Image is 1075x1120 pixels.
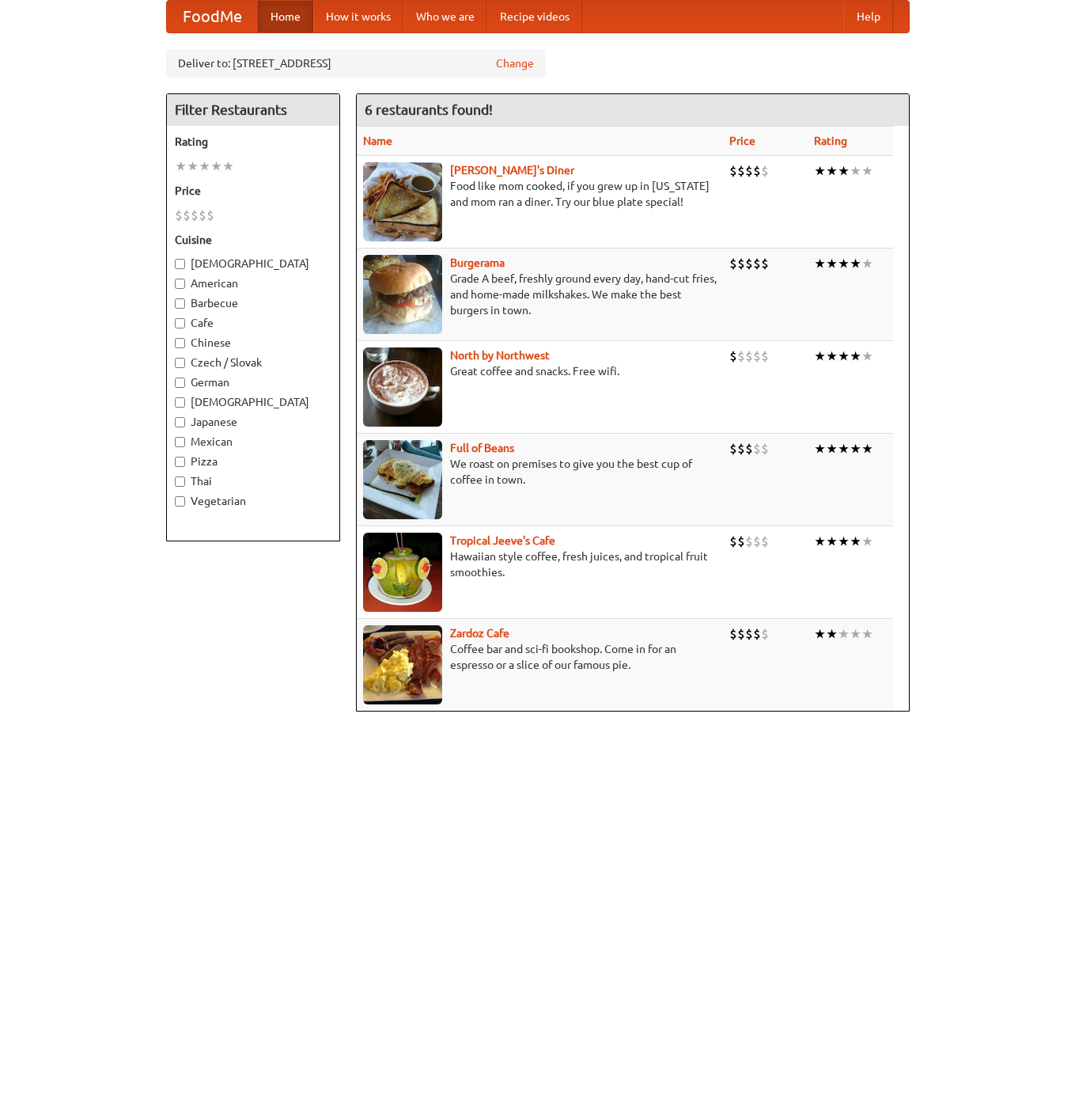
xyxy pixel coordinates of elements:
[199,158,210,175] li: ★
[175,437,185,447] input: Mexican
[313,1,403,32] a: How it works
[761,347,769,365] li: $
[838,255,850,272] li: ★
[737,533,745,550] li: $
[175,275,331,291] label: American
[175,232,331,248] h5: Cuisine
[206,207,214,224] li: $
[761,625,769,643] li: $
[814,347,826,365] li: ★
[850,440,861,457] li: ★
[363,162,442,241] img: sallys.jpg
[175,207,183,224] li: $
[737,255,745,272] li: $
[167,1,258,32] a: FoodMe
[175,183,331,199] h5: Price
[175,318,185,328] input: Cafe
[166,49,546,78] div: Deliver to: [STREET_ADDRESS]
[175,417,185,427] input: Japanese
[761,162,769,180] li: $
[737,162,745,180] li: $
[175,259,185,269] input: [DEMOGRAPHIC_DATA]
[363,440,442,519] img: beans.jpg
[729,255,737,272] li: $
[450,256,505,269] a: Burgerama
[363,347,442,427] img: north.jpg
[826,255,838,272] li: ★
[745,533,753,550] li: $
[258,1,313,32] a: Home
[861,162,873,180] li: ★
[745,162,753,180] li: $
[745,255,753,272] li: $
[729,347,737,365] li: $
[175,256,331,271] label: [DEMOGRAPHIC_DATA]
[745,347,753,365] li: $
[175,279,185,289] input: American
[175,134,331,150] h5: Rating
[363,456,717,488] p: We roast on premises to give you the best cup of coffee in town.
[450,534,555,547] b: Tropical Jeeve's Cafe
[450,627,509,640] a: Zardoz Cafe
[175,454,331,469] label: Pizza
[363,641,717,673] p: Coffee bar and sci-fi bookshop. Come in for an espresso or a slice of our famous pie.
[175,335,331,351] label: Chinese
[844,1,893,32] a: Help
[363,135,392,147] a: Name
[175,493,331,509] label: Vegetarian
[175,338,185,348] input: Chinese
[175,496,185,507] input: Vegetarian
[826,347,838,365] li: ★
[363,625,442,704] img: zardoz.jpg
[187,158,199,175] li: ★
[729,440,737,457] li: $
[753,347,761,365] li: $
[850,255,861,272] li: ★
[761,533,769,550] li: $
[737,440,745,457] li: $
[487,1,582,32] a: Recipe videos
[450,349,550,362] b: North by Northwest
[850,162,861,180] li: ★
[737,625,745,643] li: $
[814,440,826,457] li: ★
[167,94,339,126] h4: Filter Restaurants
[745,440,753,457] li: $
[363,271,717,318] p: Grade A beef, freshly ground every day, hand-cut fries, and home-made milkshakes. We make the bes...
[826,440,838,457] li: ★
[826,533,838,550] li: ★
[814,162,826,180] li: ★
[175,378,185,388] input: German
[363,549,717,580] p: Hawaiian style coffee, fresh juices, and tropical fruit smoothies.
[850,533,861,550] li: ★
[175,394,331,410] label: [DEMOGRAPHIC_DATA]
[191,207,199,224] li: $
[175,315,331,331] label: Cafe
[729,162,737,180] li: $
[496,55,534,71] a: Change
[729,135,755,147] a: Price
[745,625,753,643] li: $
[729,625,737,643] li: $
[175,473,331,489] label: Thai
[814,625,826,643] li: ★
[363,255,442,334] img: burgerama.jpg
[363,533,442,612] img: jeeves.jpg
[729,533,737,550] li: $
[450,442,514,454] b: Full of Beans
[814,533,826,550] li: ★
[814,135,847,147] a: Rating
[838,533,850,550] li: ★
[450,164,574,177] a: [PERSON_NAME]'s Diner
[175,295,331,311] label: Barbecue
[753,255,761,272] li: $
[175,158,187,175] li: ★
[826,625,838,643] li: ★
[199,207,206,224] li: $
[861,440,873,457] li: ★
[814,255,826,272] li: ★
[861,533,873,550] li: ★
